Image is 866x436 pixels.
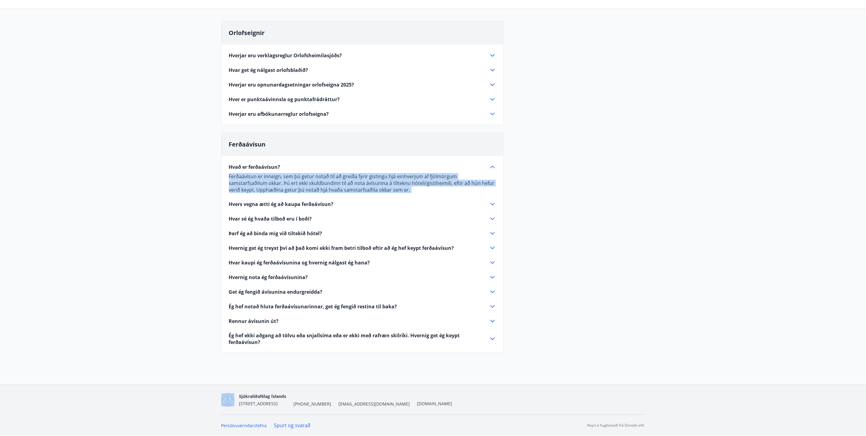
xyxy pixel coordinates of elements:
div: Hverjar eru verklagsreglur Orlofsheimilasjóðs? [229,52,496,59]
span: Ferðaávísun [229,140,266,148]
span: Þarf ég að binda mig við tiltekið hótel? [229,230,322,237]
div: Hvernig get ég treyst því að það komi ekki fram betri tilboð eftir að ég hef keypt ferðaávísun? [229,244,496,252]
p: Keyrt á hugbúnaði frá Dorado ehf. [587,423,645,428]
span: Sjúkraliðafélag Íslands [239,393,286,399]
span: Hverjar eru verklagsreglur Orlofsheimilasjóðs? [229,52,342,59]
a: Spurt og svarað [274,422,311,429]
span: Hvernig nota ég ferðaávísunina? [229,274,308,281]
div: Hverjar eru opnunardagsetningar orlofseigna 2025? [229,81,496,88]
div: Get ég fengið ávísunina endurgreidda? [229,288,496,296]
span: Hvað er ferðaávísun? [229,164,280,170]
span: Ég hef ekki aðgang að tölvu eða snjallsíma eða er ekki með rafræn skilríki. Hvernig get ég keypt ... [229,332,482,346]
div: Ég hef notað hluta ferðaávísunarinnar, get ég fengið restina til baka? [229,303,496,310]
span: Hverjar eru afbókunarreglur orlofseigna? [229,111,329,117]
span: [PHONE_NUMBER] [294,401,331,407]
div: Rennur ávísunin út? [229,317,496,325]
span: [EMAIL_ADDRESS][DOMAIN_NAME] [339,401,410,407]
span: Hvar get ég nálgast orlofsblaðið? [229,67,308,73]
span: Get ég fengið ávísunina endurgreidda? [229,289,323,295]
div: Hver er punktaávinnsla og punktafrádráttur? [229,96,496,103]
div: Ég hef ekki aðgang að tölvu eða snjallsíma eða er ekki með rafræn skilríki. Hvernig get ég keypt ... [229,332,496,346]
div: Hvar kaupi ég ferðaávísunina og hvernig nálgast ég hana? [229,259,496,266]
span: [STREET_ADDRESS] [239,401,278,406]
div: Hvar get ég nálgast orlofsblaðið? [229,66,496,74]
span: Rennur ávísunin út? [229,318,279,324]
div: Hvar sé ég hvaða tilboð eru í boði? [229,215,496,222]
span: Hver er punktaávinnsla og punktafrádráttur? [229,96,340,103]
div: Þarf ég að binda mig við tiltekið hótel? [229,230,496,237]
div: Hvers vegna ætti ég að kaupa ferðaávísun? [229,200,496,208]
div: Hverjar eru afbókunarreglur orlofseigna? [229,110,496,118]
div: Hvernig nota ég ferðaávísunina? [229,274,496,281]
span: Hvers vegna ætti ég að kaupa ferðaávísun? [229,201,334,207]
a: Persónuverndarstefna [221,423,267,428]
p: Ferðaávísun er inneign, sem þú getur notað til að greiða fyrir gistingu hjá einhverjum af fjölmör... [229,173,496,193]
div: Hvað er ferðaávísun? [229,171,496,193]
span: Hvar kaupi ég ferðaávísunina og hvernig nálgast ég hana? [229,259,370,266]
span: Hvernig get ég treyst því að það komi ekki fram betri tilboð eftir að ég hef keypt ferðaávísun? [229,245,454,251]
span: Ég hef notað hluta ferðaávísunarinnar, get ég fengið restina til baka? [229,303,397,310]
span: Orlofseignir [229,29,265,37]
img: d7T4au2pYIU9thVz4WmmUT9xvMNnFvdnscGDOPEg.png [221,393,234,406]
div: Hvað er ferðaávísun? [229,163,496,171]
span: Hverjar eru opnunardagsetningar orlofseigna 2025? [229,81,354,88]
span: Hvar sé ég hvaða tilboð eru í boði? [229,215,312,222]
a: [DOMAIN_NAME] [417,401,452,406]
